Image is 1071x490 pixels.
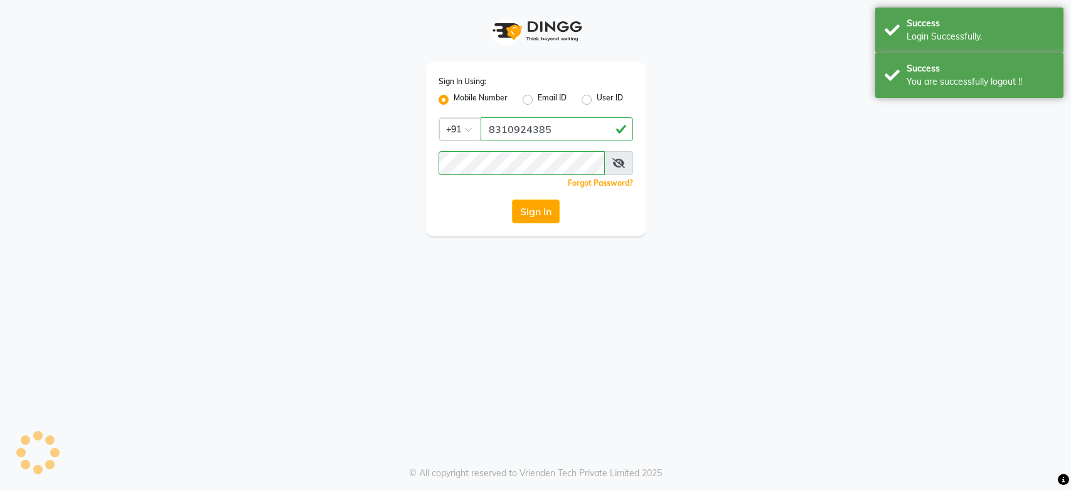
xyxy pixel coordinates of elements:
label: Email ID [538,92,567,107]
a: Forgot Password? [568,178,633,188]
div: Success [907,17,1054,30]
button: Sign In [512,200,560,223]
input: Username [439,151,605,175]
label: Sign In Using: [439,76,486,87]
div: Login Successfully. [907,30,1054,43]
label: User ID [597,92,623,107]
input: Username [481,117,633,141]
div: Success [907,62,1054,75]
label: Mobile Number [454,92,508,107]
div: You are successfully logout !! [907,75,1054,88]
img: logo1.svg [486,13,586,50]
